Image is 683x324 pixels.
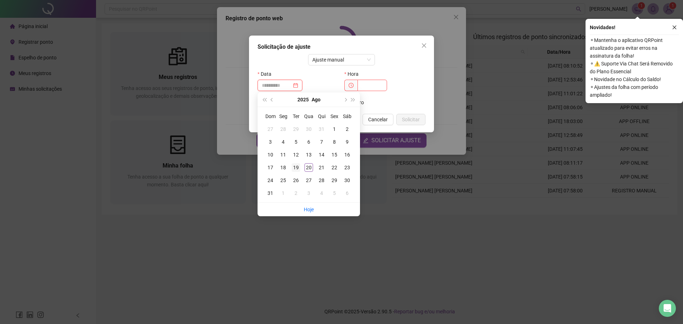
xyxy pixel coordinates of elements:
td: 2025-08-25 [277,174,290,187]
button: year panel [297,92,309,107]
span: Cancelar [368,116,388,123]
div: 23 [343,163,351,172]
div: 18 [279,163,287,172]
th: Ter [290,110,302,123]
td: 2025-08-24 [264,174,277,187]
td: 2025-09-05 [328,187,341,200]
td: 2025-08-16 [341,148,354,161]
td: 2025-09-04 [315,187,328,200]
button: super-next-year [349,92,357,107]
td: 2025-08-23 [341,161,354,174]
div: 24 [266,176,275,185]
td: 2025-08-01 [328,123,341,136]
div: 11 [279,150,287,159]
span: Novidades ! [590,23,615,31]
div: 26 [292,176,300,185]
div: 28 [279,125,287,133]
span: ⚬ Mantenha o aplicativo QRPoint atualizado para evitar erros na assinatura da folha! [590,36,679,60]
span: clock-circle [349,83,354,88]
td: 2025-07-30 [302,123,315,136]
div: 9 [343,138,351,146]
td: 2025-08-19 [290,161,302,174]
div: 27 [266,125,275,133]
td: 2025-08-03 [264,136,277,148]
td: 2025-08-27 [302,174,315,187]
button: next-year [341,92,349,107]
div: 14 [317,150,326,159]
button: super-prev-year [260,92,268,107]
th: Qua [302,110,315,123]
div: 29 [292,125,300,133]
button: Solicitar [396,114,425,125]
span: ⚬ Ajustes da folha com período ampliado! [590,83,679,99]
div: 8 [330,138,339,146]
div: 4 [317,189,326,197]
td: 2025-07-28 [277,123,290,136]
td: 2025-09-02 [290,187,302,200]
div: 29 [330,176,339,185]
td: 2025-08-22 [328,161,341,174]
div: 5 [330,189,339,197]
td: 2025-08-02 [341,123,354,136]
th: Qui [315,110,328,123]
div: 3 [305,189,313,197]
a: Hoje [304,207,314,212]
td: 2025-08-14 [315,148,328,161]
button: prev-year [268,92,276,107]
div: 13 [305,150,313,159]
div: 10 [266,150,275,159]
th: Sex [328,110,341,123]
div: 2 [292,189,300,197]
div: 20 [305,163,313,172]
td: 2025-08-17 [264,161,277,174]
td: 2025-08-20 [302,161,315,174]
td: 2025-08-15 [328,148,341,161]
div: 27 [305,176,313,185]
div: Solicitação de ajuste [258,43,425,51]
td: 2025-08-29 [328,174,341,187]
td: 2025-08-06 [302,136,315,148]
td: 2025-09-03 [302,187,315,200]
div: 31 [266,189,275,197]
div: 4 [279,138,287,146]
div: Open Intercom Messenger [659,300,676,317]
td: 2025-09-01 [277,187,290,200]
th: Sáb [341,110,354,123]
th: Seg [277,110,290,123]
td: 2025-07-31 [315,123,328,136]
span: ⚬ ⚠️ Suporte Via Chat Será Removido do Plano Essencial [590,60,679,75]
td: 2025-08-26 [290,174,302,187]
td: 2025-08-05 [290,136,302,148]
div: 15 [330,150,339,159]
td: 2025-08-07 [315,136,328,148]
button: month panel [312,92,321,107]
div: 21 [317,163,326,172]
div: 5 [292,138,300,146]
td: 2025-08-18 [277,161,290,174]
th: Dom [264,110,277,123]
td: 2025-07-29 [290,123,302,136]
button: Close [418,40,430,51]
td: 2025-08-09 [341,136,354,148]
td: 2025-08-08 [328,136,341,148]
td: 2025-09-06 [341,187,354,200]
td: 2025-08-12 [290,148,302,161]
div: 22 [330,163,339,172]
td: 2025-08-28 [315,174,328,187]
td: 2025-08-04 [277,136,290,148]
div: 7 [317,138,326,146]
div: 6 [343,189,351,197]
td: 2025-07-27 [264,123,277,136]
td: 2025-08-13 [302,148,315,161]
td: 2025-08-10 [264,148,277,161]
div: 30 [305,125,313,133]
span: close [421,43,427,48]
button: Cancelar [362,114,393,125]
div: 1 [330,125,339,133]
label: Data [258,68,276,80]
div: 31 [317,125,326,133]
div: 17 [266,163,275,172]
td: 2025-08-21 [315,161,328,174]
div: 6 [305,138,313,146]
div: 25 [279,176,287,185]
